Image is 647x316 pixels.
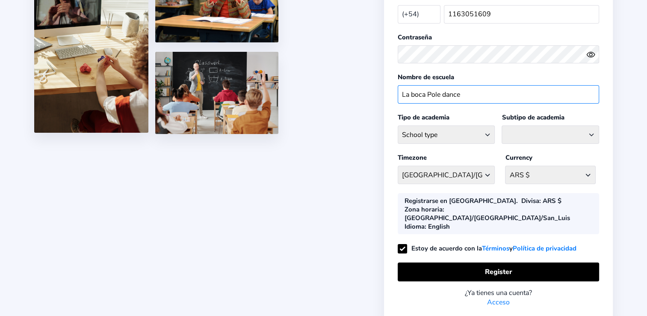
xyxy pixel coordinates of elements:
div: : ARS $ [521,197,561,205]
input: Your mobile number [444,5,599,24]
a: Acceso [487,298,510,307]
b: Zona horaria [405,205,443,214]
div: : [GEOGRAPHIC_DATA]/[GEOGRAPHIC_DATA]/San_Luis [405,205,589,222]
label: Subtipo de academia [502,113,564,122]
a: Política de privacidad [513,243,576,254]
label: Tipo de academia [398,113,449,122]
label: Estoy de acuerdo con la y [398,244,576,253]
b: Idioma [405,222,425,231]
div: : English [405,222,450,231]
label: Contraseña [398,33,432,42]
b: Divisa [521,197,539,205]
label: Currency [505,153,532,162]
ion-icon: eye outline [586,50,595,59]
div: ¿Ya tienes una cuenta? [398,288,599,298]
img: 5.png [155,52,278,134]
input: School name [398,85,599,104]
div: Registrarse en [GEOGRAPHIC_DATA]. [405,197,518,205]
button: Register [398,262,599,281]
button: eye outlineeye off outline [586,50,599,59]
a: Términos [482,243,509,254]
label: Timezone [398,153,427,162]
label: Nombre de escuela [398,73,454,81]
